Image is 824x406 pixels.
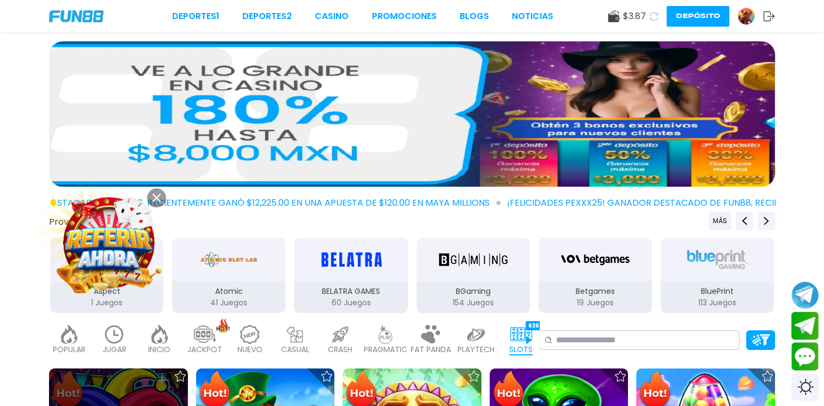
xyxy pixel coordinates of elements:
img: playtech_light.webp [465,325,487,344]
a: Promociones [372,10,437,23]
p: 60 Juegos [294,297,407,309]
img: popular_light.webp [58,325,80,344]
a: CASINO [315,10,349,23]
p: 113 Juegos [661,297,774,309]
div: 6364 [526,321,546,330]
img: home_light.webp [149,325,170,344]
img: BELATRA GAMES [316,244,385,275]
div: Switch theme [791,373,819,401]
img: crash_light.webp [329,325,351,344]
a: Deportes2 [242,10,292,23]
p: 154 Juegos [417,297,530,309]
img: Avatar [738,8,754,24]
p: POPULAR [53,344,86,355]
p: 19 Juegos [539,297,652,309]
p: JACKPOT [187,344,222,355]
button: Betgames [534,237,656,314]
p: 41 Juegos [172,297,285,309]
p: Betgames [539,286,652,297]
button: Previous providers [736,212,753,230]
p: INICIO [148,344,170,355]
button: Proveedores de juego [49,216,142,227]
button: Next providers [758,212,775,230]
p: Atomic [172,286,285,297]
p: CRASH [328,344,352,355]
img: Company Logo [49,10,103,22]
img: new_light.webp [239,325,261,344]
p: BELATRA GAMES [294,286,407,297]
p: FAT PANDA [411,344,451,355]
button: Join telegram [791,312,819,340]
img: jackpot_light.webp [194,325,216,344]
p: 1 Juegos [50,297,163,309]
button: Contact customer service [791,342,819,371]
p: SLOTS [509,344,533,355]
button: Depósito [667,6,729,27]
p: JUGAR [102,344,126,355]
img: Betgames [561,244,630,275]
button: Previous providers [709,212,731,230]
a: Avatar [737,8,763,25]
button: BGaming [412,237,534,314]
img: recent_light.webp [103,325,125,344]
img: Platform Filter [751,334,770,346]
img: pragmatic_light.webp [375,325,396,344]
img: BluePrint [683,244,752,275]
p: NUEVO [237,344,263,355]
img: BGaming [439,244,508,275]
img: fat_panda_light.webp [420,325,442,344]
p: PRAGMATIC [364,344,407,355]
p: PLAYTECH [457,344,495,355]
button: BELATRA GAMES [290,237,412,314]
button: Atomic [168,237,290,314]
span: $ 3.87 [623,10,646,23]
p: BluePrint [661,286,774,297]
p: BGaming [417,286,530,297]
p: CASUAL [281,344,309,355]
a: BLOGS [460,10,489,23]
p: Aspect [50,286,163,297]
a: Deportes1 [172,10,219,23]
button: BluePrint [656,237,778,314]
img: Image Link [55,189,162,296]
a: NOTICIAS [512,10,553,23]
img: Casino Inicio Bonos 100% [49,41,775,187]
img: Atomic [198,244,259,275]
img: casual_light.webp [284,325,306,344]
img: hot [216,318,230,333]
button: Aspect [46,237,168,314]
button: Join telegram channel [791,281,819,309]
img: slots_active.webp [510,325,532,344]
